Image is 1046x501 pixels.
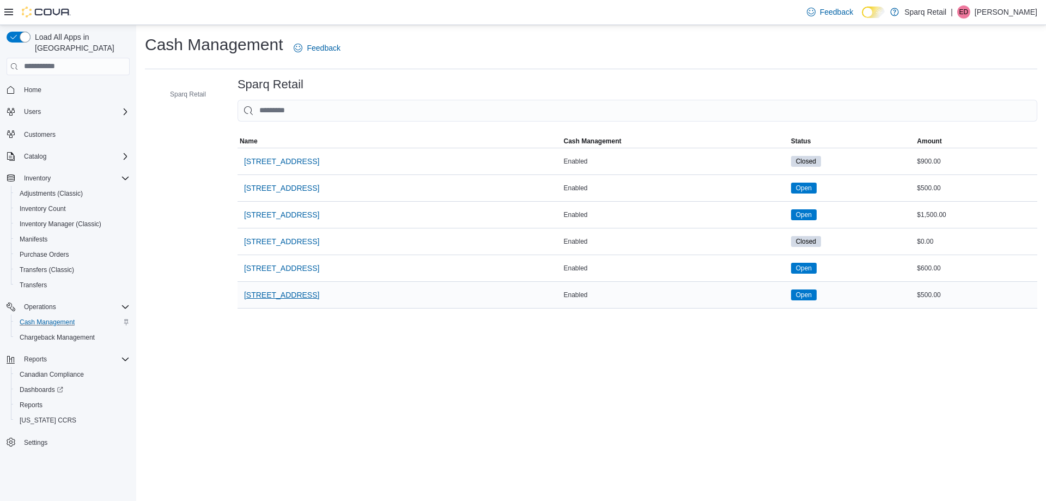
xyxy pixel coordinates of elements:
[15,316,130,329] span: Cash Management
[24,130,56,139] span: Customers
[796,290,812,300] span: Open
[791,236,821,247] span: Closed
[915,288,1037,301] div: $500.00
[22,7,71,17] img: Cova
[20,235,47,244] span: Manifests
[791,209,817,220] span: Open
[238,78,303,91] h3: Sparq Retail
[20,150,130,163] span: Catalog
[11,397,134,413] button: Reports
[244,156,319,167] span: [STREET_ADDRESS]
[820,7,853,17] span: Feedback
[20,172,130,185] span: Inventory
[862,18,862,19] span: Dark Mode
[244,289,319,300] span: [STREET_ADDRESS]
[796,210,812,220] span: Open
[561,155,788,168] div: Enabled
[15,202,130,215] span: Inventory Count
[24,86,41,94] span: Home
[244,236,319,247] span: [STREET_ADDRESS]
[15,279,51,292] a: Transfers
[15,331,99,344] a: Chargeback Management
[11,247,134,262] button: Purchase Orders
[24,152,46,161] span: Catalog
[15,316,79,329] a: Cash Management
[24,438,47,447] span: Settings
[915,135,1037,148] button: Amount
[7,77,130,479] nav: Complex example
[2,434,134,450] button: Settings
[791,183,817,194] span: Open
[561,208,788,221] div: Enabled
[15,218,130,231] span: Inventory Manager (Classic)
[15,399,47,412] a: Reports
[11,330,134,345] button: Chargeback Management
[2,299,134,315] button: Operations
[11,262,134,277] button: Transfers (Classic)
[957,5,970,19] div: Emily Driver
[15,233,130,246] span: Manifests
[155,88,210,101] button: Sparq Retail
[20,300,130,313] span: Operations
[2,104,134,119] button: Users
[20,401,42,409] span: Reports
[15,263,78,276] a: Transfers (Classic)
[11,382,134,397] a: Dashboards
[20,300,60,313] button: Operations
[11,186,134,201] button: Adjustments (Classic)
[11,367,134,382] button: Canadian Compliance
[789,135,915,148] button: Status
[240,137,258,146] span: Name
[240,284,324,306] button: [STREET_ADDRESS]
[915,235,1037,248] div: $0.00
[15,233,52,246] a: Manifests
[24,174,51,183] span: Inventory
[20,318,75,327] span: Cash Management
[20,250,69,259] span: Purchase Orders
[15,248,74,261] a: Purchase Orders
[238,135,562,148] button: Name
[15,218,106,231] a: Inventory Manager (Classic)
[20,105,130,118] span: Users
[20,370,84,379] span: Canadian Compliance
[561,262,788,275] div: Enabled
[244,183,319,194] span: [STREET_ADDRESS]
[904,5,946,19] p: Sparq Retail
[561,182,788,195] div: Enabled
[240,257,324,279] button: [STREET_ADDRESS]
[20,333,95,342] span: Chargeback Management
[238,100,1037,122] input: This is a search bar. As you type, the results lower in the page will automatically filter.
[15,279,130,292] span: Transfers
[959,5,969,19] span: ED
[2,82,134,98] button: Home
[791,156,821,167] span: Closed
[917,137,941,146] span: Amount
[802,1,858,23] a: Feedback
[15,368,88,381] a: Canadian Compliance
[791,137,811,146] span: Status
[915,155,1037,168] div: $900.00
[20,353,130,366] span: Reports
[20,416,76,425] span: [US_STATE] CCRS
[563,137,621,146] span: Cash Management
[24,303,56,311] span: Operations
[791,263,817,274] span: Open
[11,216,134,232] button: Inventory Manager (Classic)
[796,156,816,166] span: Closed
[307,43,340,53] span: Feedback
[15,414,81,427] a: [US_STATE] CCRS
[31,32,130,53] span: Load All Apps in [GEOGRAPHIC_DATA]
[240,150,324,172] button: [STREET_ADDRESS]
[15,187,130,200] span: Adjustments (Classic)
[862,7,885,18] input: Dark Mode
[20,436,52,449] a: Settings
[15,263,130,276] span: Transfers (Classic)
[20,353,51,366] button: Reports
[20,385,63,394] span: Dashboards
[15,368,130,381] span: Canadian Compliance
[240,177,324,199] button: [STREET_ADDRESS]
[289,37,344,59] a: Feedback
[20,204,66,213] span: Inventory Count
[915,208,1037,221] div: $1,500.00
[20,172,55,185] button: Inventory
